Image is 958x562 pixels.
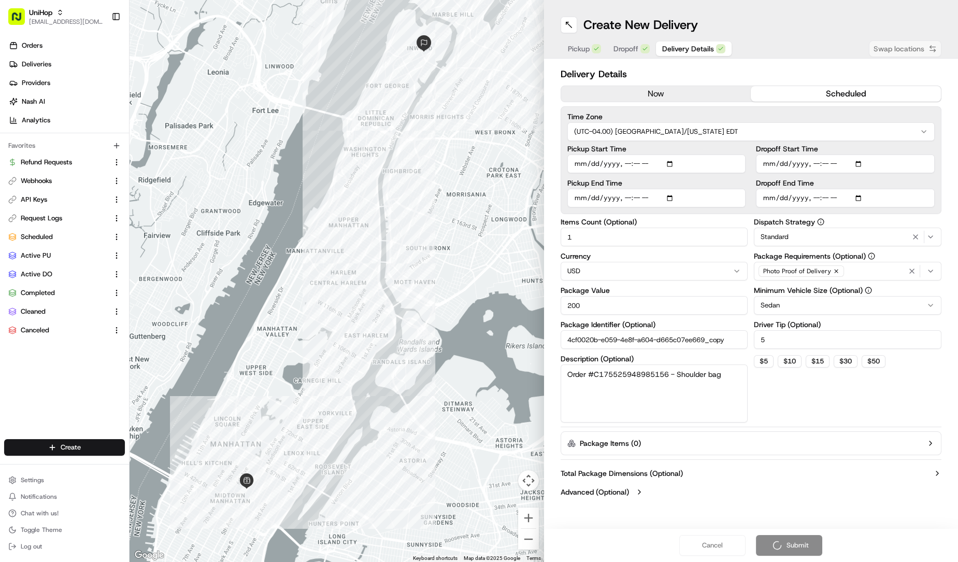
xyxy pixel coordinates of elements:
[22,60,51,69] span: Deliveries
[754,355,774,368] button: $5
[21,176,52,186] span: Webhooks
[561,296,748,315] input: Enter package value
[4,266,125,283] button: Active DO
[4,56,129,73] a: Deliveries
[754,321,941,328] label: Driver Tip (Optional)
[83,146,170,164] a: 💻API Documentation
[561,431,942,455] button: Package Items (0)
[4,229,125,245] button: Scheduled
[761,232,789,242] span: Standard
[10,41,189,58] p: Welcome 👋
[561,218,748,226] label: Items Count (Optional)
[21,493,57,501] span: Notifications
[21,232,53,242] span: Scheduled
[561,468,942,479] button: Total Package Dimensions (Optional)
[8,158,108,167] a: Refund Requests
[21,542,42,551] span: Log out
[4,4,107,29] button: UniHop[EMAIL_ADDRESS][DOMAIN_NAME]
[4,210,125,227] button: Request Logs
[132,549,166,562] img: Google
[4,173,125,189] button: Webhooks
[8,232,108,242] a: Scheduled
[4,154,125,171] button: Refund Requests
[754,330,941,349] input: Enter driver tip amount
[865,287,872,294] button: Minimum Vehicle Size (Optional)
[132,549,166,562] a: Open this area in Google Maps (opens a new window)
[754,287,941,294] label: Minimum Vehicle Size (Optional)
[8,326,108,335] a: Canceled
[4,247,125,264] button: Active PU
[29,7,52,18] button: UniHop
[817,218,824,226] button: Dispatch Strategy
[4,37,129,54] a: Orders
[561,252,748,260] label: Currency
[21,214,62,223] span: Request Logs
[8,288,108,298] a: Completed
[862,355,885,368] button: $50
[4,75,129,91] a: Providers
[4,303,125,320] button: Cleaned
[8,307,108,316] a: Cleaned
[8,251,108,260] a: Active PU
[73,175,125,183] a: Powered byPylon
[21,195,47,204] span: API Keys
[22,97,45,106] span: Nash AI
[561,67,942,81] h2: Delivery Details
[561,228,748,246] input: Enter number of items
[4,285,125,301] button: Completed
[4,322,125,339] button: Canceled
[6,146,83,164] a: 📗Knowledge Base
[4,137,125,154] div: Favorites
[27,66,171,77] input: Clear
[413,555,457,562] button: Keyboard shortcuts
[518,470,539,491] button: Map camera controls
[21,251,51,260] span: Active PU
[613,44,638,54] span: Dropoff
[567,145,746,152] label: Pickup Start Time
[561,330,748,349] input: Enter package identifier
[4,506,125,521] button: Chat with us!
[4,191,125,208] button: API Keys
[834,355,857,368] button: $30
[561,355,748,362] label: Description (Optional)
[518,508,539,528] button: Zoom in
[8,270,108,279] a: Active DO
[561,86,751,102] button: now
[4,473,125,487] button: Settings
[568,44,590,54] span: Pickup
[561,468,683,479] label: Total Package Dimensions (Optional)
[561,364,748,423] textarea: Order #C175525948985156 - Shoulder bag
[8,176,108,186] a: Webhooks
[21,307,46,316] span: Cleaned
[8,214,108,223] a: Request Logs
[61,443,81,452] span: Create
[88,151,96,159] div: 💻
[22,116,50,125] span: Analytics
[561,287,748,294] label: Package Value
[580,438,641,448] label: Package Items ( 0 )
[4,489,125,504] button: Notifications
[176,102,189,114] button: Start new chat
[756,145,935,152] label: Dropoff Start Time
[583,17,698,33] h1: Create New Delivery
[763,267,831,275] span: Photo Proof of Delivery
[754,228,941,246] button: Standard
[4,112,129,129] a: Analytics
[10,10,31,31] img: Nash
[751,86,941,102] button: scheduled
[8,195,108,204] a: API Keys
[561,487,629,497] label: Advanced (Optional)
[754,252,941,260] label: Package Requirements (Optional)
[526,555,541,561] a: Terms
[21,288,55,298] span: Completed
[21,150,79,160] span: Knowledge Base
[806,355,830,368] button: $15
[21,158,72,167] span: Refund Requests
[21,326,49,335] span: Canceled
[21,526,62,534] span: Toggle Theme
[464,555,520,561] span: Map data ©2025 Google
[29,18,103,26] button: [EMAIL_ADDRESS][DOMAIN_NAME]
[756,179,935,187] label: Dropoff End Time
